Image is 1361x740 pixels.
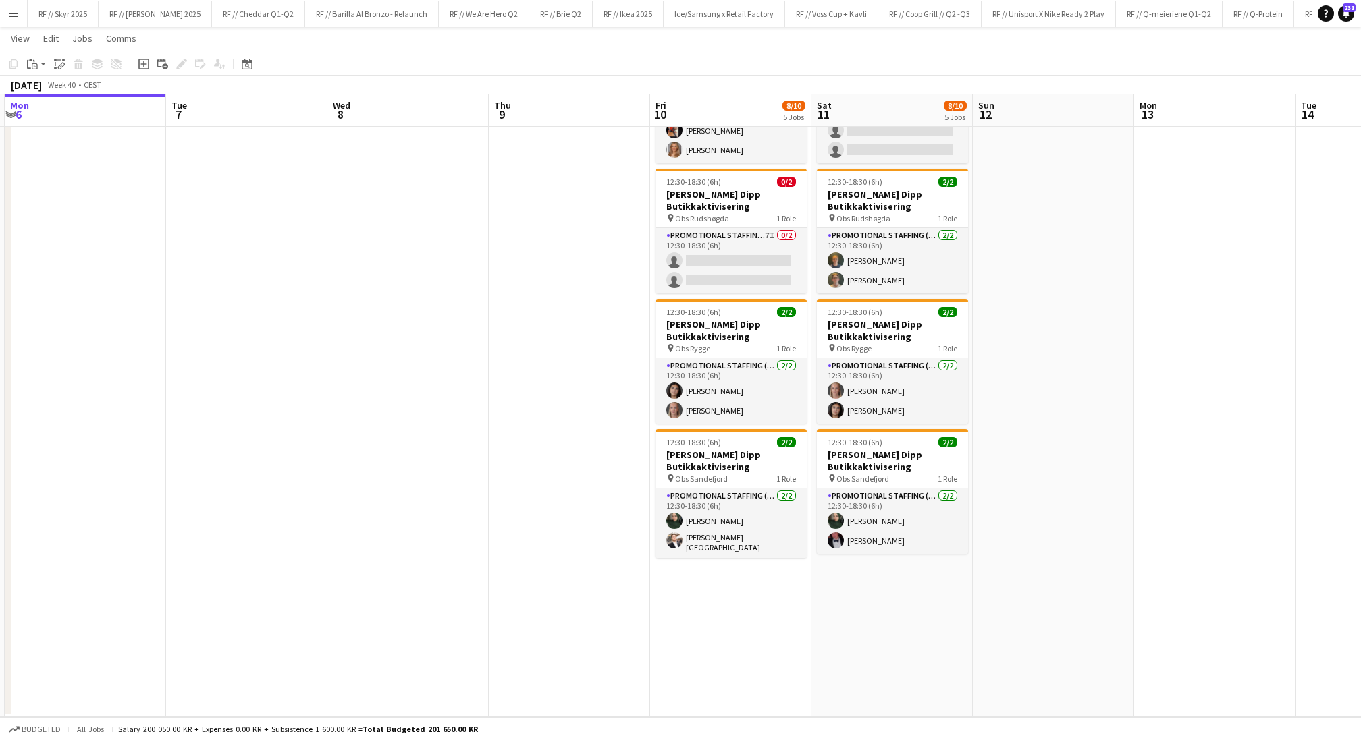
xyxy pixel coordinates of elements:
span: 2/2 [777,307,796,317]
app-card-role: Promotional Staffing (Promotional Staff)2/212:30-18:30 (6h)[PERSON_NAME][PERSON_NAME] [656,98,807,163]
h3: [PERSON_NAME] Dipp Butikkaktivisering [656,188,807,212]
span: 2/2 [938,307,957,317]
span: 10 [653,107,666,122]
div: CEST [84,80,101,90]
span: 11 [815,107,832,122]
span: Obs Rygge [836,343,872,353]
span: 12:30-18:30 (6h) [666,307,721,317]
span: Wed [333,99,350,111]
span: 1 Role [938,213,957,223]
button: Ice/Samsung x Retail Factory [664,1,785,27]
span: 8 [331,107,350,122]
span: 8/10 [944,101,967,111]
span: Sat [817,99,832,111]
div: Salary 200 050.00 KR + Expenses 0.00 KR + Subsistence 1 600.00 KR = [118,724,478,734]
span: 12:30-18:30 (6h) [666,177,721,187]
span: 1 Role [776,213,796,223]
span: 12:30-18:30 (6h) [828,177,882,187]
span: 1 Role [938,343,957,353]
span: View [11,32,30,45]
span: Sun [978,99,994,111]
span: 9 [492,107,511,122]
a: 231 [1338,5,1354,22]
span: Budgeted [22,724,61,734]
app-card-role: Promotional Staffing (Promotional Staff)2/212:30-18:30 (6h)[PERSON_NAME][PERSON_NAME] [817,228,968,293]
button: RF // Q-meieriene Q1-Q2 [1116,1,1223,27]
h3: [PERSON_NAME] Dipp Butikkaktivisering [656,318,807,343]
span: Thu [494,99,511,111]
span: 231 [1343,3,1356,12]
span: Tue [1301,99,1316,111]
app-job-card: 12:30-18:30 (6h)0/2[PERSON_NAME] Dipp Butikkaktivisering Obs Rudshøgda1 RolePromotional Staffing ... [656,169,807,293]
button: RF // Skyr 2025 [28,1,99,27]
button: RF // We Are Hero Q2 [439,1,529,27]
button: RF // Unisport X Nike Ready 2 Play [982,1,1116,27]
span: 2/2 [938,437,957,447]
span: Edit [43,32,59,45]
app-card-role: Promotional Staffing (Promotional Staff)1I0/212:30-18:30 (6h) [817,98,968,163]
app-card-role: Promotional Staffing (Promotional Staff)2/212:30-18:30 (6h)[PERSON_NAME][PERSON_NAME] [817,488,968,554]
h3: [PERSON_NAME] Dipp Butikkaktivisering [817,318,968,343]
span: Mon [1140,99,1157,111]
span: Obs Sandefjord [675,474,728,484]
app-job-card: 12:30-18:30 (6h)2/2[PERSON_NAME] Dipp Butikkaktivisering Obs Sandefjord1 RolePromotional Staffing... [817,429,968,554]
span: Total Budgeted 201 650.00 KR [363,724,478,734]
button: RF // Barilla Al Bronzo - Relaunch [305,1,439,27]
span: 12:30-18:30 (6h) [828,437,882,447]
app-job-card: 12:30-18:30 (6h)2/2[PERSON_NAME] Dipp Butikkaktivisering Obs Rudshøgda1 RolePromotional Staffing ... [817,169,968,293]
a: Comms [101,30,142,47]
span: 6 [8,107,29,122]
span: 14 [1299,107,1316,122]
span: 2/2 [777,437,796,447]
button: RF // Brie Q2 [529,1,593,27]
span: 1 Role [776,474,796,484]
app-card-role: Promotional Staffing (Promotional Staff)7I0/212:30-18:30 (6h) [656,228,807,293]
app-job-card: 12:30-18:30 (6h)2/2[PERSON_NAME] Dipp Butikkaktivisering Obs Rygge1 RolePromotional Staffing (Pro... [656,299,807,424]
span: 1 Role [776,343,796,353]
span: Week 40 [45,80,78,90]
app-job-card: 12:30-18:30 (6h)2/2[PERSON_NAME] Dipp Butikkaktivisering Obs Sandefjord1 RolePromotional Staffing... [656,429,807,558]
span: Obs Rudshøgda [675,213,729,223]
span: 13 [1138,107,1157,122]
span: 12:30-18:30 (6h) [828,307,882,317]
div: [DATE] [11,78,42,92]
a: Edit [38,30,64,47]
a: View [5,30,35,47]
button: RF // Voss Cup + Kavli [785,1,878,27]
span: 8/10 [782,101,805,111]
button: RF // [PERSON_NAME] 2025 [99,1,212,27]
span: 0/2 [777,177,796,187]
button: RF // Coop Grill // Q2 -Q3 [878,1,982,27]
span: Jobs [72,32,92,45]
button: RF // Cheddar Q1-Q2 [212,1,305,27]
span: Tue [171,99,187,111]
app-job-card: 12:30-18:30 (6h)2/2[PERSON_NAME] Dipp Butikkaktivisering Obs Rygge1 RolePromotional Staffing (Pro... [817,299,968,424]
app-card-role: Promotional Staffing (Promotional Staff)2/212:30-18:30 (6h)[PERSON_NAME][PERSON_NAME] [656,358,807,424]
button: RF // Ikea 2025 [593,1,664,27]
button: Budgeted [7,722,63,737]
app-card-role: Promotional Staffing (Promotional Staff)2/212:30-18:30 (6h)[PERSON_NAME][PERSON_NAME] [817,358,968,424]
span: Obs Rygge [675,343,710,353]
a: Jobs [67,30,98,47]
span: Comms [106,32,136,45]
span: Obs Rudshøgda [836,213,890,223]
span: Mon [10,99,29,111]
div: 5 Jobs [944,112,966,122]
span: Fri [656,99,666,111]
span: 12:30-18:30 (6h) [666,437,721,447]
span: All jobs [74,724,107,734]
h3: [PERSON_NAME] Dipp Butikkaktivisering [656,449,807,473]
span: Obs Sandefjord [836,474,889,484]
h3: [PERSON_NAME] Dipp Butikkaktivisering [817,188,968,212]
button: RF // Q-Protein [1223,1,1294,27]
span: 7 [169,107,187,122]
span: 2/2 [938,177,957,187]
div: 5 Jobs [783,112,805,122]
span: 12 [976,107,994,122]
